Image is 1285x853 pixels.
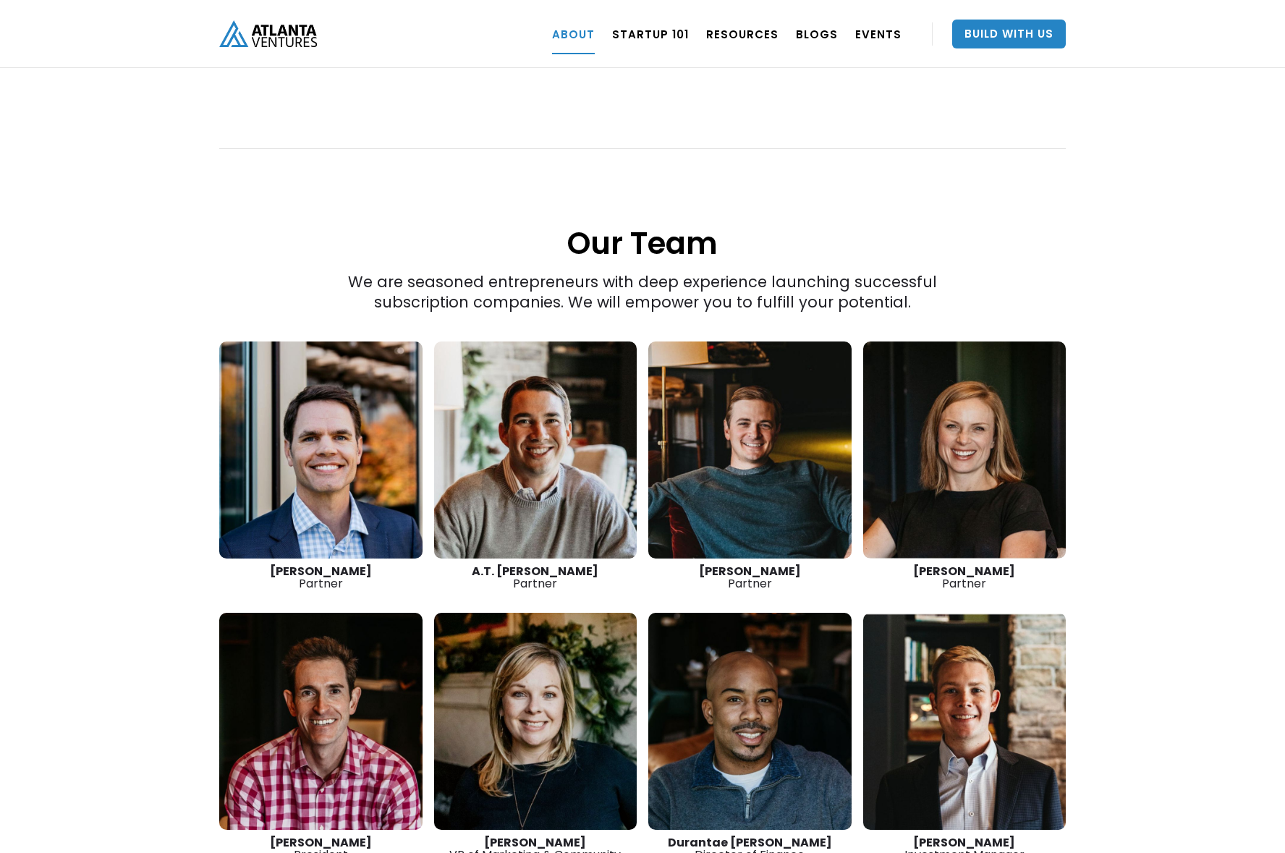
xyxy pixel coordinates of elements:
[612,14,689,54] a: Startup 101
[472,563,598,580] strong: A.T. [PERSON_NAME]
[219,565,423,590] div: Partner
[648,565,852,590] div: Partner
[796,14,838,54] a: BLOGS
[270,563,372,580] strong: [PERSON_NAME]
[699,563,801,580] strong: [PERSON_NAME]
[706,14,779,54] a: RESOURCES
[913,563,1015,580] strong: [PERSON_NAME]
[913,834,1015,851] strong: [PERSON_NAME]
[484,834,586,851] strong: [PERSON_NAME]
[434,565,637,590] div: Partner
[952,20,1066,48] a: Build With Us
[668,834,832,851] strong: Durantae [PERSON_NAME]
[552,14,595,54] a: ABOUT
[270,834,372,851] strong: [PERSON_NAME]
[219,150,1066,264] h1: Our Team
[863,565,1066,590] div: Partner
[855,14,902,54] a: EVENTS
